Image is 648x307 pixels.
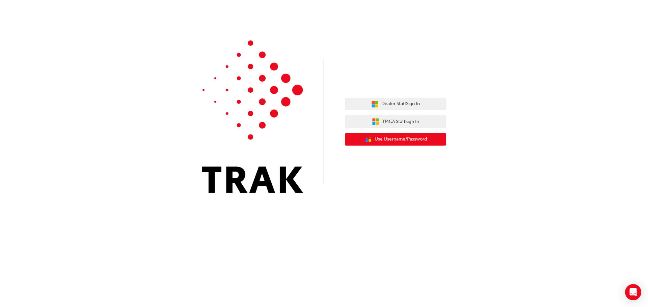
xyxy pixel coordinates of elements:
button: TMCA StaffSign In [345,115,446,128]
button: Use Username/Password [345,133,446,146]
button: Dealer StaffSign In [345,98,446,111]
div: Open Intercom Messenger [625,284,641,300]
span: Use Username/Password [375,135,427,143]
img: Trak [202,40,303,193]
span: TMCA Staff Sign In [382,118,419,126]
span: Dealer Staff Sign In [381,100,420,108]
